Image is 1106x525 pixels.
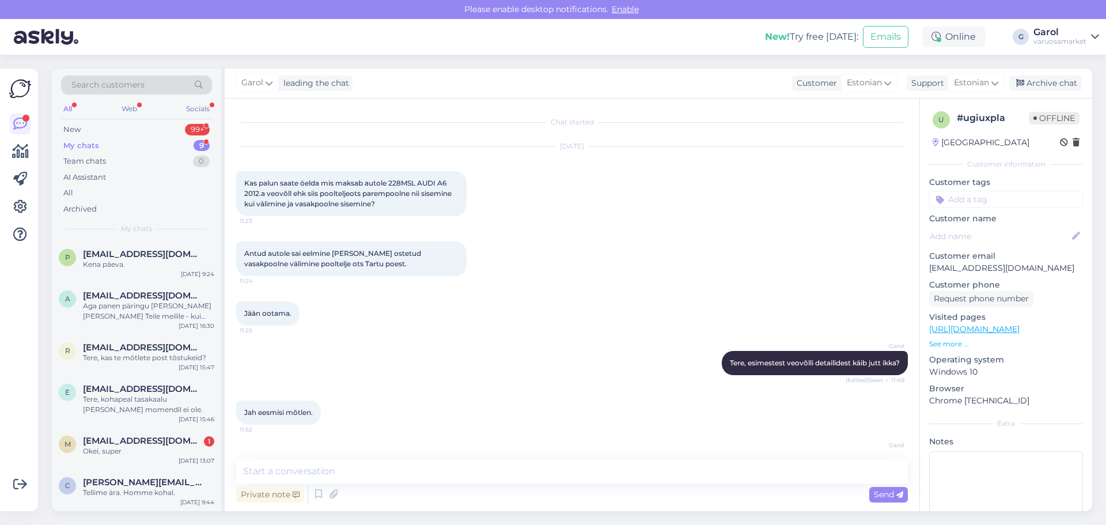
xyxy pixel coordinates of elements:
div: Tellime ära. Homme kohal. [83,488,214,498]
div: leading the chat [279,77,349,89]
span: Jään ootama. [244,309,291,318]
div: Web [119,101,139,116]
div: Private note [236,487,304,503]
div: Garol [1033,28,1086,37]
div: Try free [DATE]: [765,30,858,44]
span: Antud autole sai eelmine [PERSON_NAME] ostetud vasakpoolne välimine pooltelje ots Tartu poest. [244,249,423,268]
span: Matu.urb@gmail.com [83,436,203,446]
span: c [65,481,70,490]
span: Garol [241,77,263,89]
p: Customer phone [929,279,1083,291]
p: See more ... [929,339,1083,349]
span: 11:23 [240,217,283,225]
span: Kas palun saate öelda mis maksab autole 228MSL AUDI A6 2012.a veovõll ehk siis poolteljeots parem... [244,179,453,208]
div: Extra [929,418,1083,429]
span: 11:52 [240,425,283,434]
div: G [1013,29,1029,45]
img: Askly Logo [9,78,31,100]
p: [EMAIL_ADDRESS][DOMAIN_NAME] [929,262,1083,274]
div: Customer [792,77,837,89]
span: Estonian [954,77,989,89]
button: Emails [863,26,908,48]
span: Garol [861,441,904,450]
span: 11:25 [240,326,283,335]
span: rk@gmail.com [83,342,203,353]
span: carl.ounma@gmail.com [83,477,203,488]
span: Jah eesmisi mõtlen. [244,408,313,417]
div: 9 [194,140,210,152]
div: Online [922,27,985,47]
div: Archived [63,203,97,215]
p: Operating system [929,354,1083,366]
div: [DATE] 15:46 [179,415,214,424]
div: [DATE] 9:24 [181,270,214,278]
div: Tere, kas te mõtlete post tõstukeid? [83,353,214,363]
span: ernst.juht@mail.ee [83,384,203,394]
span: Send [874,489,903,500]
div: 99+ [185,124,210,135]
div: [GEOGRAPHIC_DATA] [933,137,1029,149]
span: My chats [121,224,152,234]
span: 11:24 [240,277,283,285]
p: Notes [929,436,1083,448]
p: Customer email [929,250,1083,262]
div: My chats [63,140,99,152]
span: Tere, esimestest veovõlli detailidest käib jutt ikka? [730,358,900,367]
span: pparmson@gmail.com [83,249,203,259]
div: [DATE] 9:44 [180,498,214,507]
span: p [65,253,70,262]
div: Kena päeva. [83,259,214,270]
div: Request phone number [929,291,1033,307]
input: Add name [930,230,1070,243]
span: Estonian [847,77,882,89]
p: Customer name [929,213,1083,225]
span: alarikaevats@gmail.com [83,290,203,301]
div: AI Assistant [63,172,106,183]
a: [URL][DOMAIN_NAME] [929,324,1020,334]
span: e [65,388,70,396]
p: Chrome [TECHNICAL_ID] [929,395,1083,407]
div: 0 [193,156,210,167]
div: Socials [184,101,212,116]
div: [DATE] 15:47 [179,363,214,372]
span: a [65,294,70,303]
div: Customer information [929,159,1083,169]
div: Team chats [63,156,106,167]
div: All [63,187,73,199]
div: [DATE] 16:30 [179,322,214,330]
b: New! [765,31,790,42]
div: [DATE] 13:07 [179,456,214,465]
div: Archive chat [1009,75,1082,91]
p: Customer tags [929,176,1083,188]
span: r [65,346,70,355]
a: Garolvaruosamarket [1033,28,1099,46]
div: 1 [204,436,214,447]
input: Add a tag [929,191,1083,208]
div: Aga panen päringu [PERSON_NAME] [PERSON_NAME] Teile meilile - kui olemas. [83,301,214,322]
span: Search customers [71,79,145,91]
span: Enable [608,4,642,14]
span: u [938,115,944,124]
div: Okei, super [83,446,214,456]
div: Chat started [236,117,908,127]
span: Garol [861,342,904,350]
span: Offline [1029,112,1080,124]
p: Visited pages [929,311,1083,323]
p: Browser [929,383,1083,395]
div: # ugiuxpla [957,111,1029,125]
div: varuosamarket [1033,37,1086,46]
div: All [61,101,74,116]
span: M [65,440,71,448]
div: Support [907,77,944,89]
p: Windows 10 [929,366,1083,378]
div: Tere, kohapeal tasakaalu [PERSON_NAME] momendil ei ole. [83,394,214,415]
div: New [63,124,81,135]
div: [DATE] [236,141,908,152]
span: (Edited) Seen ✓ 11:48 [846,376,904,384]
